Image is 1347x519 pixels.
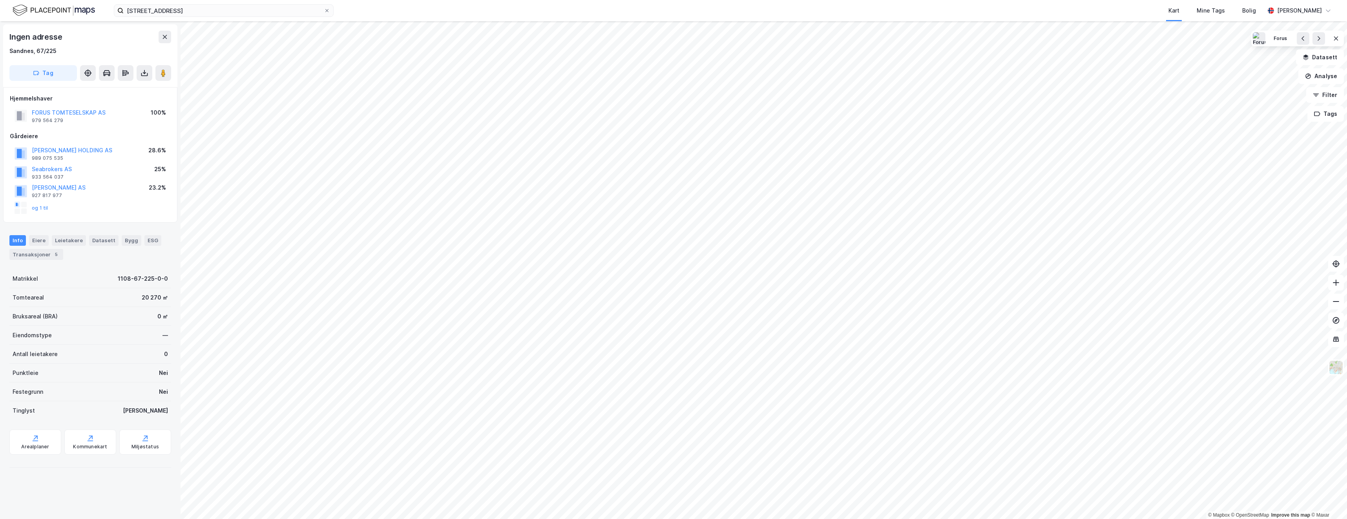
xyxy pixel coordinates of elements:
[1298,68,1344,84] button: Analyse
[142,293,168,302] div: 20 270 ㎡
[29,235,49,245] div: Eiere
[52,235,86,245] div: Leietakere
[151,108,166,117] div: 100%
[1271,512,1310,518] a: Improve this map
[164,349,168,359] div: 0
[13,387,43,397] div: Festegrunn
[10,132,171,141] div: Gårdeiere
[149,183,166,192] div: 23.2%
[10,94,171,103] div: Hjemmelshaver
[13,293,44,302] div: Tomteareal
[21,444,49,450] div: Arealplaner
[13,349,58,359] div: Antall leietakere
[13,331,52,340] div: Eiendomstype
[13,368,38,378] div: Punktleie
[1277,6,1322,15] div: [PERSON_NAME]
[148,146,166,155] div: 28.6%
[124,5,324,16] input: Søk på adresse, matrikkel, gårdeiere, leietakere eller personer
[32,192,62,199] div: 927 817 977
[1253,32,1265,45] img: Forus
[1231,512,1269,518] a: OpenStreetMap
[52,250,60,258] div: 5
[1329,360,1343,375] img: Z
[1308,481,1347,519] div: Kontrollprogram for chat
[144,235,161,245] div: ESG
[73,444,107,450] div: Kommunekart
[13,274,38,283] div: Matrikkel
[162,331,168,340] div: —
[123,406,168,415] div: [PERSON_NAME]
[13,4,95,17] img: logo.f888ab2527a4732fd821a326f86c7f29.svg
[118,274,168,283] div: 1108-67-225-0-0
[1274,35,1287,42] div: Forus
[89,235,119,245] div: Datasett
[9,31,64,43] div: Ingen adresse
[1242,6,1256,15] div: Bolig
[131,444,159,450] div: Miljøstatus
[157,312,168,321] div: 0 ㎡
[32,117,63,124] div: 979 564 279
[9,65,77,81] button: Tag
[159,387,168,397] div: Nei
[1308,481,1347,519] iframe: Chat Widget
[9,249,63,260] div: Transaksjoner
[13,406,35,415] div: Tinglyst
[159,368,168,378] div: Nei
[1307,106,1344,122] button: Tags
[1168,6,1179,15] div: Kart
[1197,6,1225,15] div: Mine Tags
[32,174,64,180] div: 933 564 037
[1208,512,1230,518] a: Mapbox
[9,46,57,56] div: Sandnes, 67/225
[32,155,63,161] div: 989 075 535
[1269,32,1292,45] button: Forus
[13,312,58,321] div: Bruksareal (BRA)
[1296,49,1344,65] button: Datasett
[1306,87,1344,103] button: Filter
[9,235,26,245] div: Info
[122,235,141,245] div: Bygg
[154,164,166,174] div: 25%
